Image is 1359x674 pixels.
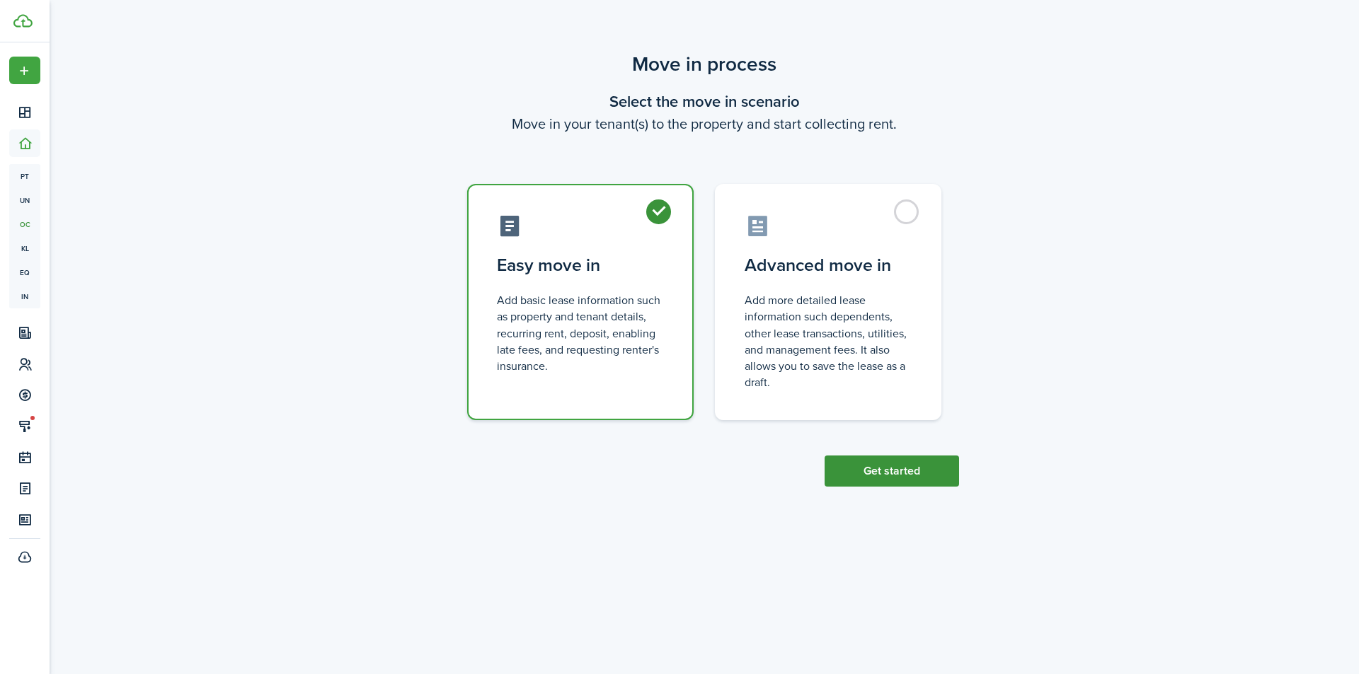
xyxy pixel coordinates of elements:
a: in [9,284,40,308]
a: pt [9,164,40,188]
a: un [9,188,40,212]
button: Get started [825,455,959,487]
button: Open menu [9,57,40,84]
control-radio-card-title: Easy move in [497,252,664,278]
control-radio-card-title: Advanced move in [745,252,912,278]
wizard-step-header-title: Select the move in scenario [449,90,959,113]
control-radio-card-description: Add more detailed lease information such dependents, other lease transactions, utilities, and man... [745,292,912,390]
img: TenantCloud [13,14,33,28]
control-radio-card-description: Add basic lease information such as property and tenant details, recurring rent, deposit, enablin... [497,292,664,374]
scenario-title: Move in process [449,50,959,79]
a: kl [9,236,40,260]
a: oc [9,212,40,236]
a: eq [9,260,40,284]
wizard-step-header-description: Move in your tenant(s) to the property and start collecting rent. [449,113,959,134]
